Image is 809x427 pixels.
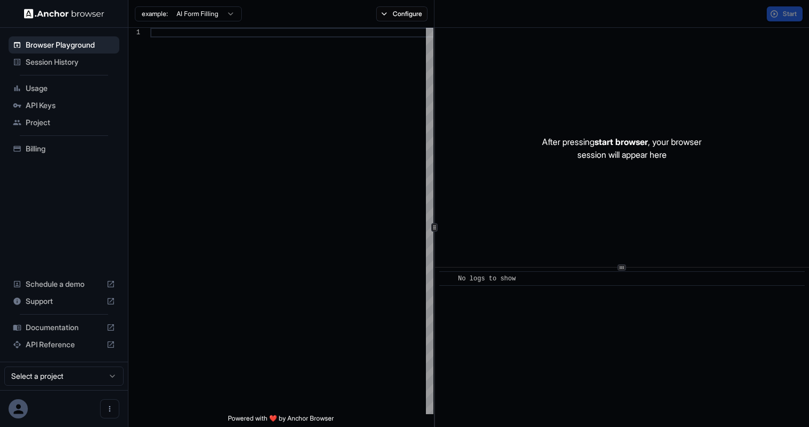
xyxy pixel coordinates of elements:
div: Usage [9,80,119,97]
span: Project [26,117,115,128]
div: Billing [9,140,119,157]
div: Browser Playground [9,36,119,54]
p: After pressing , your browser session will appear here [542,135,701,161]
span: Support [26,296,102,307]
span: No logs to show [458,275,516,283]
span: example: [142,10,168,18]
div: Session History [9,54,119,71]
span: Billing [26,143,115,154]
span: API Keys [26,100,115,111]
img: Anchor Logo [24,9,104,19]
div: Documentation [9,319,119,336]
span: Schedule a demo [26,279,102,289]
span: Usage [26,83,115,94]
div: API Reference [9,336,119,353]
span: start browser [594,136,648,147]
button: Open menu [100,399,119,418]
button: Configure [376,6,428,21]
span: Powered with ❤️ by Anchor Browser [228,414,334,427]
span: Documentation [26,322,102,333]
div: 1 [128,28,140,37]
span: Browser Playground [26,40,115,50]
div: Project [9,114,119,131]
span: API Reference [26,339,102,350]
span: Session History [26,57,115,67]
span: ​ [445,273,450,284]
div: API Keys [9,97,119,114]
div: Schedule a demo [9,276,119,293]
div: Support [9,293,119,310]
